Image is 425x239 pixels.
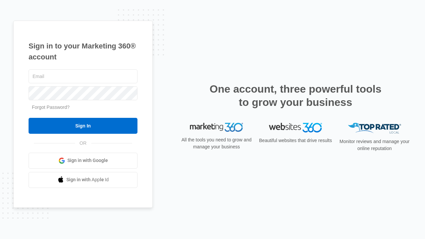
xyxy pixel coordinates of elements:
[75,140,91,147] span: OR
[208,82,383,109] h2: One account, three powerful tools to grow your business
[66,176,109,183] span: Sign in with Apple Id
[179,136,254,150] p: All the tools you need to grow and manage your business
[258,137,333,144] p: Beautiful websites that drive results
[190,123,243,132] img: Marketing 360
[348,123,401,134] img: Top Rated Local
[67,157,108,164] span: Sign in with Google
[29,118,137,134] input: Sign In
[269,123,322,132] img: Websites 360
[337,138,412,152] p: Monitor reviews and manage your online reputation
[29,153,137,169] a: Sign in with Google
[29,40,137,62] h1: Sign in to your Marketing 360® account
[29,69,137,83] input: Email
[29,172,137,188] a: Sign in with Apple Id
[32,105,70,110] a: Forgot Password?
